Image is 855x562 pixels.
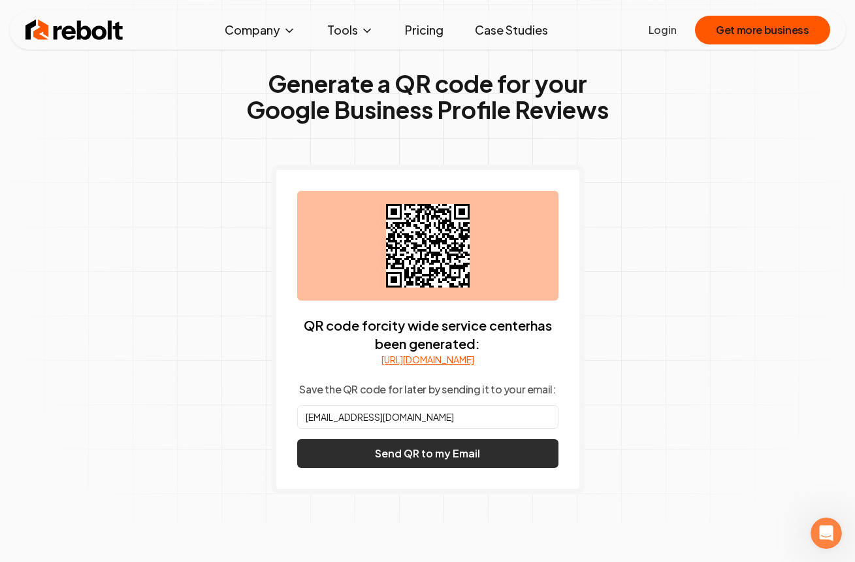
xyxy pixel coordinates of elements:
[317,17,384,43] button: Tools
[299,382,555,397] p: Save the QR code for later by sending it to your email:
[381,353,474,366] a: [URL][DOMAIN_NAME]
[214,17,306,43] button: Company
[649,22,677,38] a: Login
[25,17,123,43] img: Rebolt Logo
[395,17,454,43] a: Pricing
[297,316,558,353] p: QR code for city wide service center has been generated:
[811,518,842,549] iframe: Intercom live chat
[297,405,558,429] input: Your email address
[297,439,558,468] button: Send QR to my Email
[464,17,558,43] a: Case Studies
[246,71,609,123] h1: Generate a QR code for your Google Business Profile Reviews
[695,16,830,44] button: Get more business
